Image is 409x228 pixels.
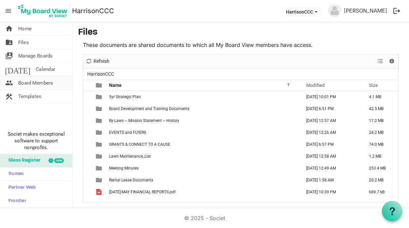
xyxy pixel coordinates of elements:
td: 5yr Strategic Plan is template cell column header Name [107,91,299,103]
td: July 08, 2025 10:39 PM column header Modified [299,186,362,198]
a: My Board View Logo [16,3,72,19]
div: View [375,55,386,68]
span: Glass Register [5,154,40,167]
td: checkbox [83,150,92,162]
a: © 2025 - Societ [184,215,225,221]
td: Lawn Maintenance_List is template cell column header Name [107,150,299,162]
td: 253.4 MB is template cell column header Size [362,162,398,174]
span: Templates [18,90,41,103]
div: Details [386,55,397,68]
td: checkbox [83,138,92,150]
td: 4.1 MB is template cell column header Size [362,91,398,103]
td: checkbox [83,127,92,138]
td: September 07, 2025 6:57 PM column header Modified [299,138,362,150]
td: is template cell column header type [92,91,107,103]
button: HarrisonCCC dropdownbutton [282,7,322,16]
td: July 17, 2025 1:58 AM column header Modified [299,174,362,186]
td: Rental Lease Documents is template cell column header Name [107,174,299,186]
span: GRANTS & CONNECT TO A CAUSE [109,142,170,147]
span: construction [5,90,13,103]
span: Manage Boards [18,49,53,62]
span: Rental Lease Documents [109,178,153,182]
span: people [5,76,13,90]
td: is template cell column header type [92,138,107,150]
span: Partner Web [5,181,36,194]
span: Frontier [5,195,26,208]
span: Lawn Maintenance_List [109,154,151,159]
td: 2025 JAN-MAY FINANCIAL REPORTS.pdf is template cell column header Name [107,186,299,198]
td: is template cell column header type [92,174,107,186]
td: checkbox [83,91,92,103]
h3: Files [78,27,404,38]
img: My Board View Logo [16,3,69,19]
span: [DATE]-MAY FINANCIAL REPORTS.pdf [109,190,176,194]
td: 1.2 MB is template cell column header Size [362,150,398,162]
td: 24.2 MB is template cell column header Size [362,127,398,138]
span: [DATE] [5,63,30,76]
td: Meeting Minutes is template cell column header Name [107,162,299,174]
td: 42.5 MB is template cell column header Size [362,103,398,115]
td: is template cell column header type [92,150,107,162]
td: 17.2 MB is template cell column header Size [362,115,398,127]
span: Sumac [5,168,24,181]
span: By-Laws ~ Mission Statement ~ History [109,118,179,123]
span: Modified [306,83,325,88]
img: no-profile-picture.svg [328,4,341,17]
td: By-Laws ~ Mission Statement ~ History is template cell column header Name [107,115,299,127]
td: September 15, 2025 12:49 AM column header Modified [299,162,362,174]
button: logout [390,4,404,18]
td: is template cell column header type [92,162,107,174]
td: September 07, 2025 6:51 PM column header Modified [299,103,362,115]
td: 689.7 kB is template cell column header Size [362,186,398,198]
td: May 27, 2025 12:57 AM column header Modified [299,115,362,127]
td: May 27, 2025 12:58 AM column header Modified [299,150,362,162]
td: checkbox [83,174,92,186]
div: new [54,158,64,163]
p: These documents are shared documents to which all My Board View members have access. [83,41,399,49]
span: HarrisonCCC [86,70,115,78]
span: Societ makes exceptional software to support nonprofits. [3,131,69,151]
td: June 02, 2025 10:01 PM column header Modified [299,91,362,103]
a: [PERSON_NAME] [341,4,390,17]
a: HarrisonCCC [72,4,114,18]
span: 5yr Strategic Plan [109,95,141,99]
td: September 25, 2025 12:26 AM column header Modified [299,127,362,138]
td: checkbox [83,115,92,127]
td: is template cell column header type [92,103,107,115]
td: GRANTS & CONNECT TO A CAUSE is template cell column header Name [107,138,299,150]
button: View dropdownbutton [376,57,384,65]
span: folder_shared [5,36,13,49]
span: Board Development and Training Documents [109,106,189,111]
span: menu [2,5,15,17]
td: checkbox [83,162,92,174]
td: Board Development and Training Documents is template cell column header Name [107,103,299,115]
td: EVENTS and FLYERS is template cell column header Name [107,127,299,138]
span: Meeting Minutes [109,166,139,171]
div: Refresh [83,55,112,68]
span: Calendar [36,63,55,76]
td: is template cell column header type [92,127,107,138]
button: Details [388,57,396,65]
button: Refresh [85,57,111,65]
span: home [5,22,13,35]
td: 20.2 MB is template cell column header Size [362,174,398,186]
span: Refresh [93,57,110,65]
td: is template cell column header type [92,115,107,127]
td: 74.0 MB is template cell column header Size [362,138,398,150]
span: Files [18,36,29,49]
td: checkbox [83,186,92,198]
span: EVENTS and FLYERS [109,130,146,135]
td: checkbox [83,103,92,115]
span: Home [18,22,32,35]
span: switch_account [5,49,13,62]
span: Size [369,83,378,88]
td: is template cell column header type [92,186,107,198]
span: Name [109,83,122,88]
span: Board Members [18,76,53,90]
